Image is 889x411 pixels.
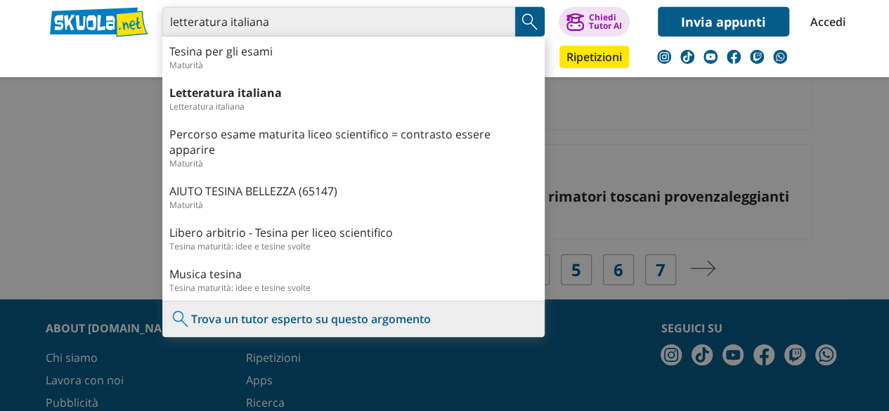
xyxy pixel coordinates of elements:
img: tiktok [680,50,694,64]
button: ChiediTutor AI [559,7,630,37]
a: Musica tesina [169,266,538,282]
div: Maturità [169,59,538,71]
a: Appunti [159,46,221,71]
button: Search Button [515,7,545,37]
a: Accedi [810,7,840,37]
img: youtube [703,50,718,64]
div: Maturità [169,157,538,169]
div: Maturità [169,199,538,211]
a: Invia appunti [658,7,789,37]
b: Letteratura italiana [169,85,282,100]
img: Trova un tutor esperto [170,308,191,330]
div: Tesina maturità: idee e tesine svolte [169,282,538,294]
img: WhatsApp [773,50,787,64]
div: Chiedi Tutor AI [588,13,621,30]
input: Cerca appunti, riassunti o versioni [162,7,515,37]
a: Trova un tutor esperto su questo argomento [191,311,431,327]
a: Tesina per gli esami [169,44,538,59]
a: Libero arbitrio - Tesina per liceo scientifico [169,225,538,240]
img: facebook [727,50,741,64]
a: Ripetizioni [559,46,629,68]
img: twitch [750,50,764,64]
div: Tesina maturità: idee e tesine svolte [169,240,538,252]
img: Cerca appunti, riassunti o versioni [519,11,540,32]
a: Letteratura italiana [169,85,538,100]
a: AIUTO TESINA BELLEZZA (65147) [169,183,538,199]
img: instagram [657,50,671,64]
a: Percorso esame maturita liceo scientifico = contrasto essere apparire [169,126,538,157]
div: Letteratura italiana [169,100,538,112]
